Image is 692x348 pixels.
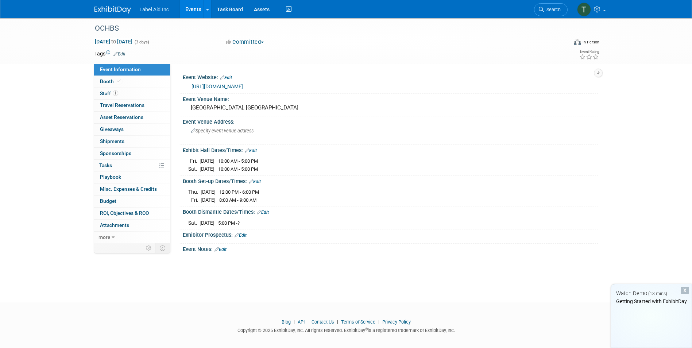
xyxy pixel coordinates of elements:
sup: ® [365,327,368,331]
a: Booth [94,76,170,88]
div: OCHBS [92,22,557,35]
span: Playbook [100,174,121,180]
span: Search [544,7,561,12]
td: Fri. [188,157,200,165]
span: Event Information [100,66,141,72]
a: Edit [249,179,261,184]
span: Misc. Expenses & Credits [100,186,157,192]
a: Search [534,3,568,16]
img: Format-Inperson.png [574,39,581,45]
a: Terms of Service [341,319,375,325]
div: [GEOGRAPHIC_DATA], [GEOGRAPHIC_DATA] [188,102,592,113]
span: Budget [100,198,116,204]
span: 5:00 PM - [218,220,240,226]
button: Committed [223,38,267,46]
a: Edit [113,51,125,57]
a: Contact Us [312,319,334,325]
div: Event Rating [579,50,599,54]
a: API [298,319,305,325]
span: 10:00 AM - 5:00 PM [218,166,258,172]
span: Staff [100,90,118,96]
span: | [335,319,340,325]
div: Event Venue Address: [183,116,598,125]
a: Edit [220,75,232,80]
span: Sponsorships [100,150,131,156]
td: Personalize Event Tab Strip [143,243,155,253]
span: Asset Reservations [100,114,143,120]
div: Event Format [525,38,600,49]
span: | [292,319,297,325]
span: ROI, Objectives & ROO [100,210,149,216]
a: Shipments [94,136,170,147]
span: Attachments [100,222,129,228]
span: (3 days) [134,40,149,45]
td: Sat. [188,165,200,173]
div: Exhibit Hall Dates/Times: [183,145,598,154]
img: Tyler Schmid [577,3,591,16]
img: ExhibitDay [94,6,131,13]
span: to [110,39,117,45]
div: Exhibitor Prospectus: [183,229,598,239]
td: Thu. [188,188,201,196]
td: [DATE] [200,219,214,227]
span: more [98,234,110,240]
a: Budget [94,196,170,207]
i: Booth reservation complete [117,79,121,83]
span: [DATE] [DATE] [94,38,133,45]
span: Shipments [100,138,124,144]
span: | [376,319,381,325]
span: 8:00 AM - 9:00 AM [219,197,256,203]
a: Privacy Policy [382,319,411,325]
td: Fri. [188,196,201,204]
a: Misc. Expenses & Credits [94,183,170,195]
a: Edit [257,210,269,215]
span: 1 [113,90,118,96]
td: [DATE] [201,196,216,204]
span: (13 mins) [648,291,667,296]
a: Blog [282,319,291,325]
span: 10:00 AM - 5:00 PM [218,158,258,164]
td: Toggle Event Tabs [155,243,170,253]
a: Sponsorships [94,148,170,159]
a: Travel Reservations [94,100,170,111]
span: Booth [100,78,122,84]
span: Label Aid Inc [140,7,169,12]
a: ROI, Objectives & ROO [94,208,170,219]
a: [URL][DOMAIN_NAME] [192,84,243,89]
a: Edit [235,233,247,238]
td: [DATE] [200,157,214,165]
td: [DATE] [201,188,216,196]
td: Sat. [188,219,200,227]
div: Booth Dismantle Dates/Times: [183,206,598,216]
td: Tags [94,50,125,57]
div: Event Venue Name: [183,94,598,103]
a: Giveaways [94,124,170,135]
span: 12:00 PM - 6:00 PM [219,189,259,195]
div: Dismiss [681,287,689,294]
a: Playbook [94,171,170,183]
span: Travel Reservations [100,102,144,108]
a: Edit [245,148,257,153]
div: Event Notes: [183,244,598,253]
a: Asset Reservations [94,112,170,123]
span: Giveaways [100,126,124,132]
a: Event Information [94,64,170,76]
span: ? [237,220,240,226]
div: In-Person [582,39,599,45]
span: | [306,319,310,325]
div: Booth Set-up Dates/Times: [183,176,598,185]
div: Event Website: [183,72,598,81]
td: [DATE] [200,165,214,173]
a: Tasks [94,160,170,171]
a: Staff1 [94,88,170,100]
span: Specify event venue address [191,128,254,134]
span: Tasks [99,162,112,168]
a: Edit [214,247,227,252]
div: Watch Demo [611,290,692,297]
div: Getting Started with ExhibitDay [611,298,692,305]
a: Attachments [94,220,170,231]
a: more [94,232,170,243]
